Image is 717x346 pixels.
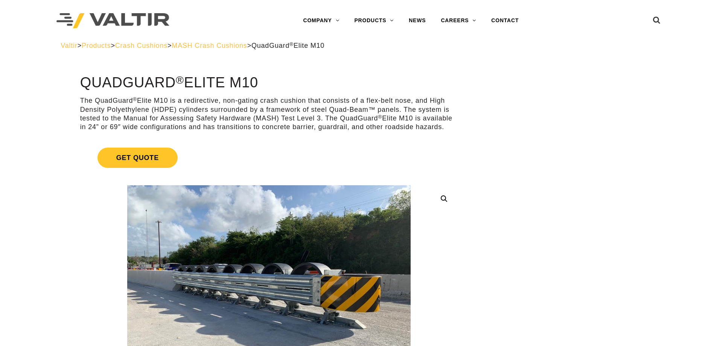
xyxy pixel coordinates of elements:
[347,13,401,28] a: PRODUCTS
[82,42,111,49] a: Products
[61,42,77,49] a: Valtir
[401,13,433,28] a: NEWS
[115,42,167,49] a: Crash Cushions
[80,96,458,132] p: The QuadGuard Elite M10 is a redirective, non-gating crash cushion that consists of a flex-belt n...
[378,114,382,120] sup: ®
[133,96,137,102] sup: ®
[56,13,169,29] img: Valtir
[484,13,526,28] a: CONTACT
[97,148,178,168] span: Get Quote
[80,75,458,91] h1: QuadGuard Elite M10
[251,42,324,49] span: QuadGuard Elite M10
[61,41,656,50] div: > > > >
[295,13,347,28] a: COMPANY
[176,74,184,86] sup: ®
[433,13,484,28] a: CAREERS
[80,139,458,177] a: Get Quote
[172,42,247,49] a: MASH Crash Cushions
[289,41,294,47] sup: ®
